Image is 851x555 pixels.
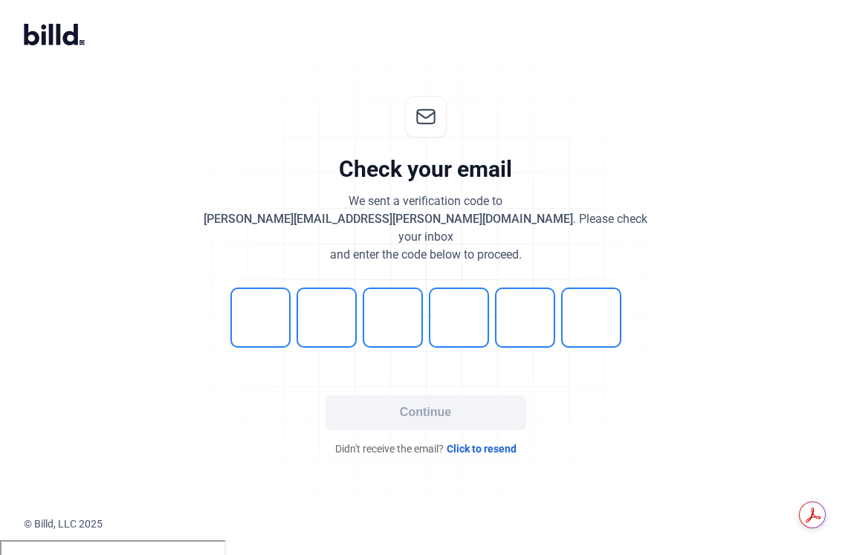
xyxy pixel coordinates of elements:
[203,192,649,264] div: We sent a verification code to . Please check your inbox and enter the code below to proceed.
[447,441,517,456] span: Click to resend
[204,212,573,226] span: [PERSON_NAME][EMAIL_ADDRESS][PERSON_NAME][DOMAIN_NAME]
[24,516,851,531] div: © Billd, LLC 2025
[339,155,512,184] div: Check your email
[203,441,649,456] div: Didn't receive the email?
[326,395,526,429] button: Continue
